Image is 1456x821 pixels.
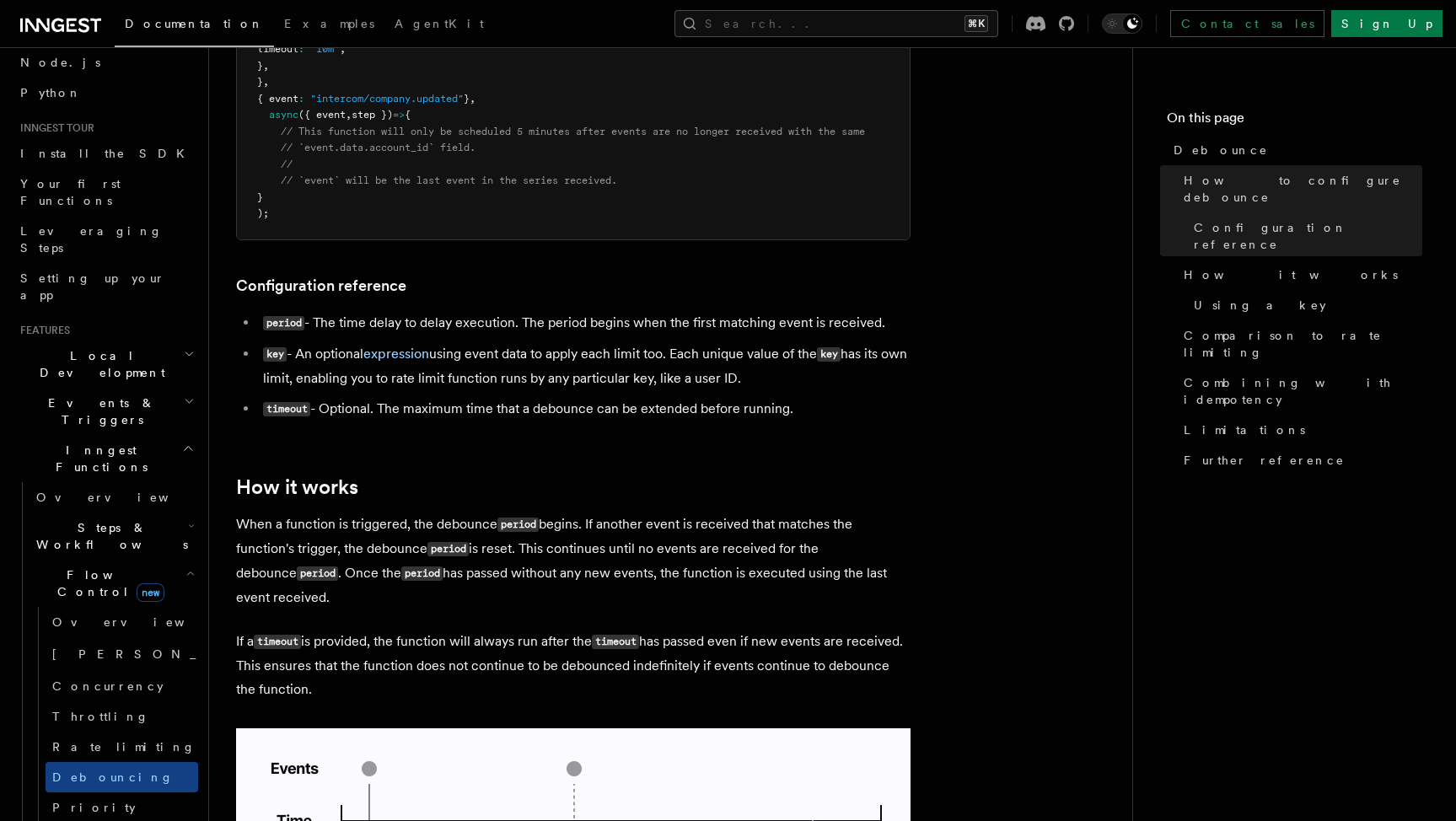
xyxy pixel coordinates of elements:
[263,347,287,362] code: key
[1167,135,1422,165] a: Debounce
[263,76,269,88] span: ,
[263,316,304,330] code: period
[281,142,475,153] span: // `event.data.account_id` field.
[13,388,198,435] button: Events & Triggers
[298,109,346,121] span: ({ event
[1174,142,1268,158] span: Debounce
[263,402,310,416] code: timeout
[281,174,617,186] span: // `event` will be the last event in the series received.
[257,43,298,55] span: timeout
[1102,13,1142,34] button: Toggle dark mode
[36,491,210,504] span: Overview
[236,475,358,499] a: How it works
[13,435,198,482] button: Inngest Functions
[13,121,94,135] span: Inngest tour
[363,346,429,362] a: expression
[298,43,304,55] span: :
[298,93,304,105] span: :
[346,109,352,121] span: ,
[257,93,298,105] span: { event
[30,512,198,560] button: Steps & Workflows
[20,56,100,69] span: Node.js
[269,109,298,121] span: async
[13,347,184,381] span: Local Development
[1177,165,1422,212] a: How to configure debounce
[592,635,639,649] code: timeout
[1194,219,1422,253] span: Configuration reference
[1194,297,1326,314] span: Using a key
[13,47,198,78] a: Node.js
[257,76,263,88] span: }
[13,394,184,428] span: Events & Triggers
[13,324,70,337] span: Features
[20,271,165,302] span: Setting up your app
[20,177,121,207] span: Your first Functions
[310,43,340,55] span: "10m"
[258,311,911,335] li: - The time delay to delay execution. The period begins when the first matching event is received.
[30,519,188,553] span: Steps & Workflows
[1187,290,1422,320] a: Using a key
[115,5,274,47] a: Documentation
[257,191,263,203] span: }
[13,442,182,475] span: Inngest Functions
[254,635,301,649] code: timeout
[1177,260,1422,290] a: How it works
[1177,368,1422,415] a: Combining with idempotency
[393,109,405,121] span: =>
[20,147,195,160] span: Install the SDK
[340,43,346,55] span: ,
[46,671,198,701] a: Concurrency
[30,482,198,512] a: Overview
[274,5,384,46] a: Examples
[257,207,269,219] span: );
[1177,445,1422,475] a: Further reference
[13,169,198,216] a: Your first Functions
[52,740,196,754] span: Rate limiting
[52,801,136,814] span: Priority
[401,566,443,581] code: period
[310,93,464,105] span: "intercom/company.updated"
[281,158,293,170] span: //
[257,60,263,72] span: }
[46,607,198,637] a: Overview
[1331,10,1443,37] a: Sign Up
[13,138,198,169] a: Install the SDK
[964,15,988,32] kbd: ⌘K
[405,109,411,121] span: {
[1177,320,1422,368] a: Comparison to rate limiting
[464,93,470,105] span: }
[497,518,539,532] code: period
[30,560,198,607] button: Flow Controlnew
[52,647,299,661] span: [PERSON_NAME]
[258,397,911,421] li: - Optional. The maximum time that a debounce can be extended before running.
[281,126,865,137] span: // This function will only be scheduled 5 minutes after events are no longer received with the same
[236,274,406,298] a: Configuration reference
[263,60,269,72] span: ,
[20,86,82,99] span: Python
[1184,452,1345,469] span: Further reference
[1184,374,1422,408] span: Combining with idempotency
[1184,266,1398,283] span: How it works
[1167,108,1422,135] h4: On this page
[125,17,264,30] span: Documentation
[352,109,393,121] span: step })
[284,17,374,30] span: Examples
[46,701,198,732] a: Throttling
[13,78,198,108] a: Python
[20,224,163,255] span: Leveraging Steps
[674,10,998,37] button: Search...⌘K
[137,583,164,602] span: new
[46,637,198,671] a: [PERSON_NAME]
[13,341,198,388] button: Local Development
[52,770,174,784] span: Debouncing
[13,263,198,310] a: Setting up your app
[1184,172,1422,206] span: How to configure debounce
[30,566,185,600] span: Flow Control
[1184,421,1305,438] span: Limitations
[384,5,494,46] a: AgentKit
[52,710,149,723] span: Throttling
[395,17,484,30] span: AgentKit
[258,342,911,390] li: - An optional using event data to apply each limit too. Each unique value of the has its own limi...
[1184,327,1422,361] span: Comparison to rate limiting
[470,93,475,105] span: ,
